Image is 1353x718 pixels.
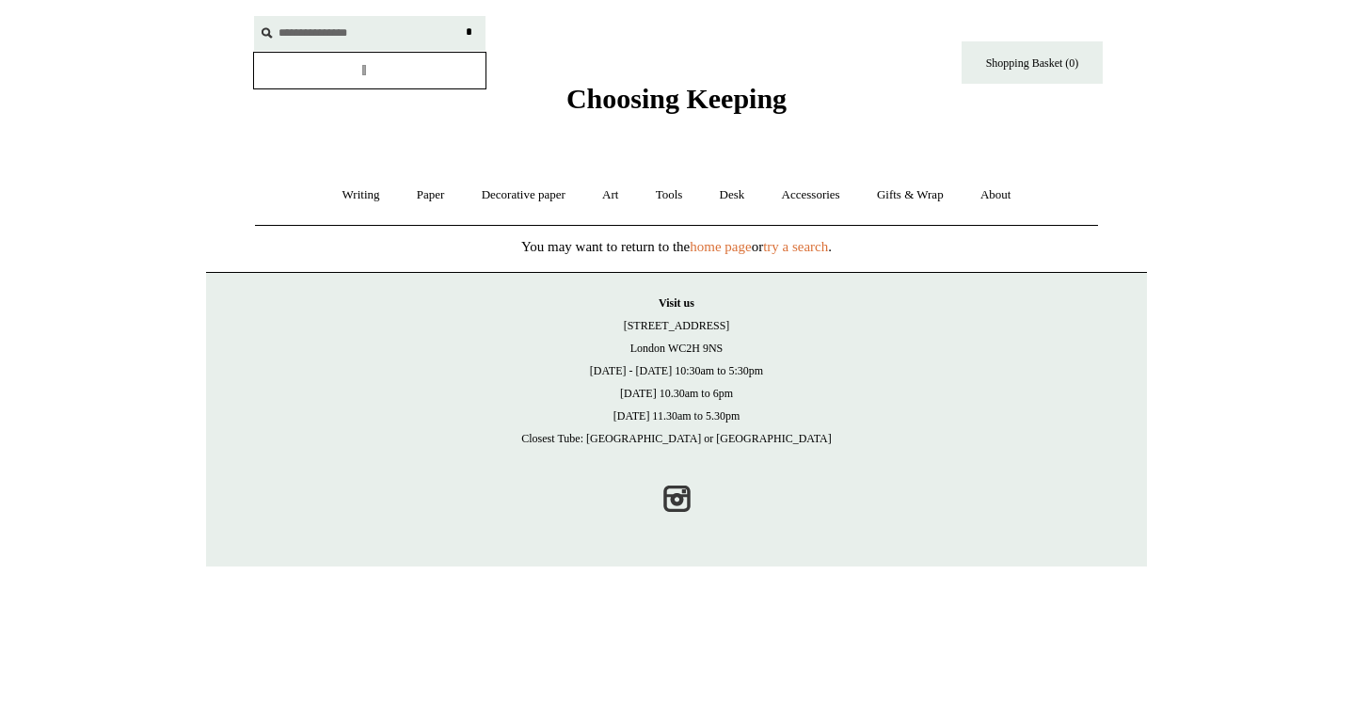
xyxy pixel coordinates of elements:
a: Paper [400,170,462,220]
a: Gifts & Wrap [860,170,961,220]
span: Choosing Keeping [566,83,787,114]
a: Decorative paper [465,170,582,220]
a: Writing [326,170,397,220]
a: About [963,170,1028,220]
p: You may want to return to the or . [206,235,1147,258]
a: Art [585,170,635,220]
a: Accessories [765,170,857,220]
a: Desk [703,170,762,220]
p: [STREET_ADDRESS] London WC2H 9NS [DATE] - [DATE] 10:30am to 5:30pm [DATE] 10.30am to 6pm [DATE] 1... [225,292,1128,450]
a: try a search [763,239,828,254]
a: Choosing Keeping [566,98,787,111]
strong: Visit us [659,296,694,310]
a: Shopping Basket (0) [962,41,1103,84]
a: home page [690,239,751,254]
a: Tools [639,170,700,220]
a: Instagram [656,478,697,519]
